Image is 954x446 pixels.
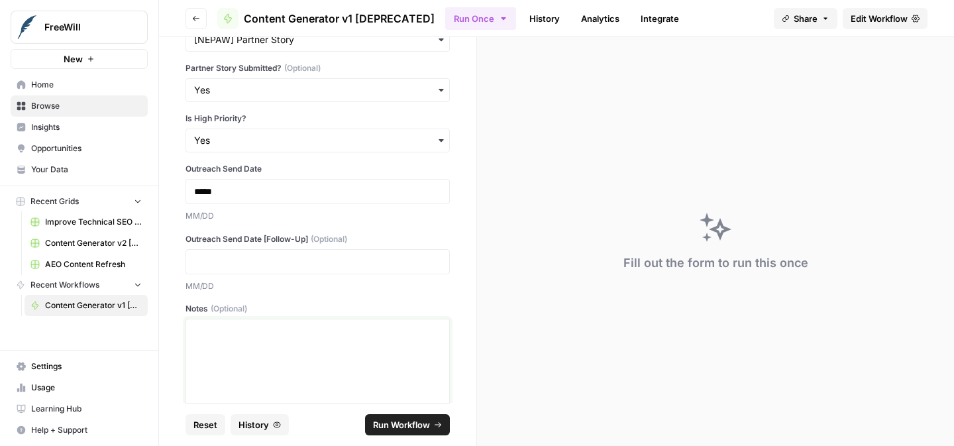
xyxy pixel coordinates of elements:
span: Edit Workflow [851,12,908,25]
input: [NEPAW] Partner Story [194,33,441,46]
span: Insights [31,121,142,133]
label: Partner Story Submitted? [185,62,450,74]
button: Share [774,8,837,29]
button: Recent Workflows [11,275,148,295]
a: Edit Workflow [843,8,927,29]
label: Outreach Send Date [185,163,450,175]
a: Content Generator v2 [DRAFT] Test [25,233,148,254]
span: (Optional) [284,62,321,74]
span: Home [31,79,142,91]
a: Settings [11,356,148,377]
a: History [521,8,568,29]
span: Settings [31,361,142,372]
a: Integrate [633,8,687,29]
span: History [238,418,269,431]
span: Opportunities [31,142,142,154]
span: Recent Workflows [30,279,99,291]
span: FreeWill [44,21,125,34]
a: Analytics [573,8,627,29]
a: Home [11,74,148,95]
img: FreeWill Logo [15,15,39,39]
p: MM/DD [185,209,450,223]
a: AEO Content Refresh [25,254,148,275]
label: Notes [185,303,450,315]
a: Opportunities [11,138,148,159]
span: New [64,52,83,66]
span: (Optional) [311,233,347,245]
label: Is High Priority? [185,113,450,125]
a: Your Data [11,159,148,180]
span: Reset [193,418,217,431]
span: (Optional) [211,303,247,315]
span: Run Workflow [373,418,430,431]
button: Workspace: FreeWill [11,11,148,44]
input: Yes [194,134,441,147]
span: Usage [31,382,142,394]
span: Your Data [31,164,142,176]
button: New [11,49,148,69]
span: AEO Content Refresh [45,258,142,270]
button: Recent Grids [11,192,148,211]
button: History [231,414,289,435]
span: Help + Support [31,424,142,436]
a: Content Generator v1 [DEPRECATED] [217,8,435,29]
button: Run Once [445,7,516,30]
label: Outreach Send Date [Follow-Up] [185,233,450,245]
span: Browse [31,100,142,112]
button: Help + Support [11,419,148,441]
a: Usage [11,377,148,398]
div: Fill out the form to run this once [623,254,808,272]
button: Run Workflow [365,414,450,435]
span: Content Generator v2 [DRAFT] Test [45,237,142,249]
a: Content Generator v1 [DEPRECATED] [25,295,148,316]
span: Content Generator v1 [DEPRECATED] [244,11,435,27]
span: Learning Hub [31,403,142,415]
span: Recent Grids [30,195,79,207]
a: Browse [11,95,148,117]
span: Content Generator v1 [DEPRECATED] [45,300,142,311]
button: Reset [185,414,225,435]
span: Improve Technical SEO for Page [45,216,142,228]
span: Share [794,12,818,25]
a: Insights [11,117,148,138]
a: Learning Hub [11,398,148,419]
a: Improve Technical SEO for Page [25,211,148,233]
input: Yes [194,84,441,97]
p: MM/DD [185,280,450,293]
